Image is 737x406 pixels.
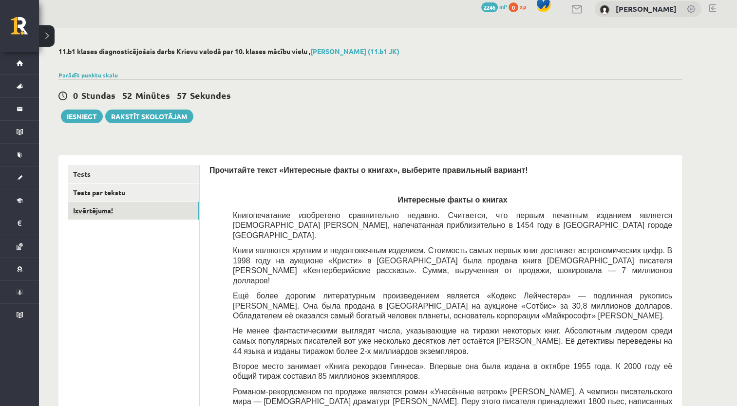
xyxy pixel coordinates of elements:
[509,2,518,12] span: 0
[122,90,132,101] span: 52
[190,90,231,101] span: Sekundes
[233,327,672,355] span: Не менее фантастическими выглядят числа, указывающие на тиражи некоторых книг. Абсолютным лидером...
[398,196,508,204] span: Интересные факты о книгах
[68,184,199,202] a: Tests par tekstu
[61,110,103,123] button: Iesniegt
[11,17,39,41] a: Rīgas 1. Tālmācības vidusskola
[68,165,199,183] a: Tests
[68,202,199,220] a: Izvērtējums!
[177,90,187,101] span: 57
[509,2,531,10] a: 0 xp
[58,71,118,79] a: Parādīt punktu skalu
[520,2,526,10] span: xp
[135,90,170,101] span: Minūtes
[499,2,507,10] span: mP
[209,166,528,174] span: Прочитайте текст «Интересные факты о книгах», выберите правильный вариант!
[310,47,399,55] a: [PERSON_NAME] (11.b1 JK)
[481,2,498,12] span: 2246
[233,246,672,285] span: Книги являются хрупким и недолговечным изделием. Стоимость самых первых книг достигает астрономич...
[81,90,115,101] span: Stundas
[616,4,677,14] a: [PERSON_NAME]
[233,211,672,240] span: Книгопечатание изобретено сравнительно недавно. Считается, что первым печатным изданием является ...
[600,5,609,15] img: Natans Ginzburgs
[233,362,672,381] span: Второе место занимает «Книга рекордов Гиннеса». Впервые она была издана в октябре 1955 года. К 20...
[73,90,78,101] span: 0
[58,47,682,55] h2: 11.b1 klases diagnosticējošais darbs Krievu valodā par 10. klases mācību vielu ,
[481,2,507,10] a: 2246 mP
[105,110,193,123] a: Rakstīt skolotājam
[233,292,672,320] span: Ещё более дорогим литературным произведением является «Кодекс Лейчестера» — подлинная рукопись [P...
